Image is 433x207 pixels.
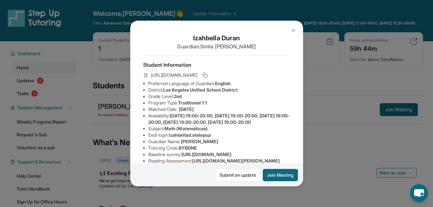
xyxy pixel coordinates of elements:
[143,34,290,43] h1: Izahbella Duran
[151,72,197,78] span: [URL][DOMAIN_NAME]
[143,61,290,69] h4: Student Information
[201,71,209,79] button: Copy link
[182,152,231,157] span: [URL][DOMAIN_NAME]
[174,94,182,99] span: 2nd
[148,113,290,125] span: [DATE] 19:00-20:00, [DATE] 19:00-20:00, [DATE] 19:00-20:00, [DATE] 19:00-20:00, [DATE] 19:00-20:00
[178,100,207,105] span: Traditional 1:1
[164,126,208,131] span: Math (Matemáticas)
[263,169,298,181] button: Join Meeting
[148,100,290,106] li: Program Type:
[148,113,290,125] li: Availability:
[410,184,428,202] button: chat-button
[148,80,290,87] li: Preferred Language of Guardian:
[169,132,211,138] span: izahbellad.atstepup
[192,158,280,163] span: [URL][DOMAIN_NAME][PERSON_NAME]
[148,138,290,145] li: Guardian Name :
[148,125,290,132] li: Subject :
[215,81,231,86] span: English
[148,151,290,158] li: Baseline survey :
[291,28,296,33] img: Close Icon
[148,158,290,164] li: Reading Assessment :
[148,93,290,100] li: Grade Level:
[148,145,290,151] li: Tutoring Code :
[148,87,290,93] li: District:
[179,145,197,151] span: BYBDNE
[148,132,290,138] li: Eedi login :
[148,106,290,113] li: Matched Date:
[179,106,194,112] span: [DATE]
[143,43,290,50] p: Guardian: Sintia [PERSON_NAME]
[215,169,260,181] a: Submit an update
[163,87,237,93] span: Los Angeles Unified School District
[181,139,219,144] span: [PERSON_NAME]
